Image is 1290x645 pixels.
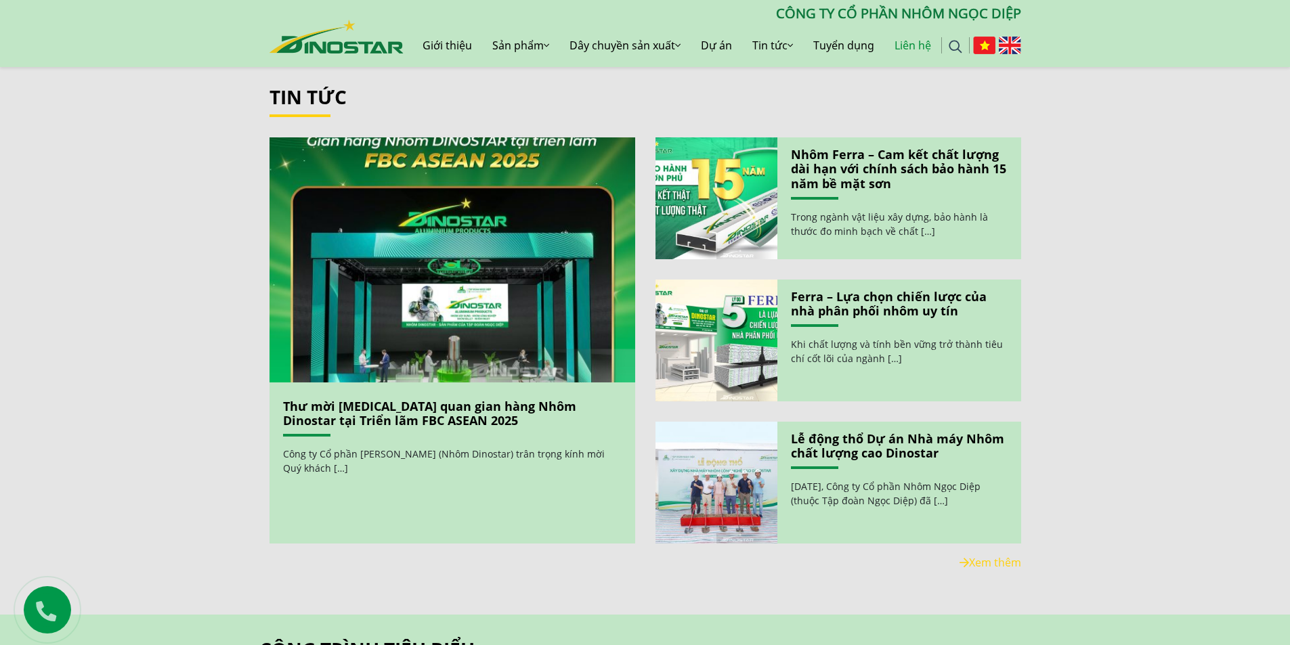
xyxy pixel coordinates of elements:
p: CÔNG TY CỔ PHẦN NHÔM NGỌC DIỆP [404,3,1021,24]
img: Ferra – Lựa chọn chiến lược của nhà phân phối nhôm uy tín [655,280,777,401]
a: Dự án [691,24,742,67]
a: Tuyển dụng [803,24,884,67]
img: search [949,40,962,53]
a: Tin tức [270,84,347,110]
p: Khi chất lượng và tính bền vững trở thành tiêu chí cốt lõi của ngành […] [791,337,1008,365]
img: Tiếng Việt [973,37,995,54]
img: Nhôm Ferra – Cam kết chất lượng dài hạn với chính sách bảo hành 15 năm bề mặt sơn [655,137,777,259]
a: Thư mời [MEDICAL_DATA] quan gian hàng Nhôm Dinostar tại Triển lãm FBC ASEAN 2025 [283,398,576,429]
a: Dây chuyền sản xuất [559,24,691,67]
p: [DATE], Công ty Cổ phần Nhôm Ngọc Diệp (thuộc Tập đoàn Ngọc Diệp) đã […] [791,479,1008,508]
a: Nhôm Ferra – Cam kết chất lượng dài hạn với chính sách bảo hành 15 năm bề mặt sơn [791,148,1008,192]
a: Xem thêm [960,555,1021,570]
a: Lễ động thổ Dự án Nhà máy Nhôm chất lượng cao Dinostar [655,422,777,543]
img: Lễ động thổ Dự án Nhà máy Nhôm chất lượng cao Dinostar [655,422,777,543]
img: Nhôm Dinostar [270,20,404,53]
a: Lễ động thổ Dự án Nhà máy Nhôm chất lượng cao Dinostar [791,432,1008,461]
img: Thư mời tham quan gian hàng Nhôm Dinostar tại Triển lãm FBC ASEAN 2025 [269,137,635,382]
p: Công ty Cổ phần [PERSON_NAME] (Nhôm Dinostar) trân trọng kính mời Quý khách […] [283,447,622,475]
a: Thư mời tham quan gian hàng Nhôm Dinostar tại Triển lãm FBC ASEAN 2025 [270,137,635,382]
a: Nhôm Dinostar [270,17,404,53]
a: Sản phẩm [482,24,559,67]
a: Nhôm Ferra – Cam kết chất lượng dài hạn với chính sách bảo hành 15 năm bề mặt sơn [655,137,777,259]
a: Giới thiệu [412,24,482,67]
a: Tin tức [742,24,803,67]
a: Ferra – Lựa chọn chiến lược của nhà phân phối nhôm uy tín [655,280,777,401]
a: Ferra – Lựa chọn chiến lược của nhà phân phối nhôm uy tín [791,290,1008,319]
img: English [999,37,1021,54]
a: Liên hệ [884,24,941,67]
p: Trong ngành vật liệu xây dựng, bảo hành là thước đo minh bạch về chất […] [791,210,1008,238]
